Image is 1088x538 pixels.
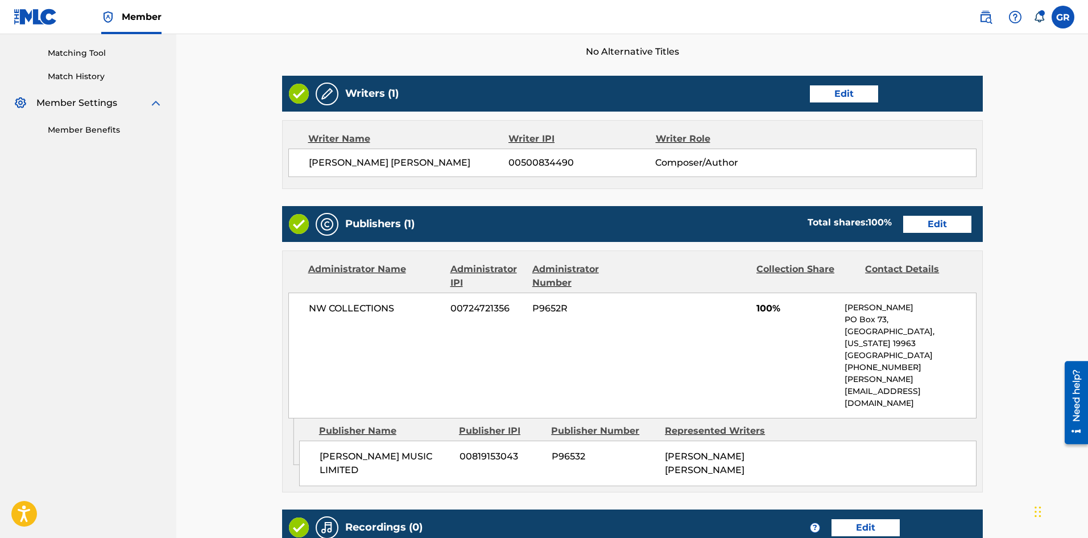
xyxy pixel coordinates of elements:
[845,302,975,314] p: [PERSON_NAME]
[460,450,543,463] span: 00819153043
[122,10,162,23] span: Member
[450,302,524,315] span: 00724721356
[756,262,857,290] div: Collection Share
[48,71,163,83] a: Match History
[289,518,309,537] img: Valid
[320,450,451,477] span: [PERSON_NAME] MUSIC LIMITED
[508,132,656,146] div: Writer IPI
[320,217,334,231] img: Publishers
[309,156,509,170] span: [PERSON_NAME] [PERSON_NAME]
[101,10,115,24] img: Top Rightsholder
[845,373,975,409] p: [PERSON_NAME][EMAIL_ADDRESS][DOMAIN_NAME]
[756,302,837,315] span: 100%
[308,132,509,146] div: Writer Name
[282,45,983,59] span: No Alternative Titles
[320,87,334,101] img: Writers
[319,424,450,438] div: Publisher Name
[845,350,975,362] p: [GEOGRAPHIC_DATA]
[532,302,632,315] span: P9652R
[532,262,632,290] div: Administrator Number
[345,217,415,231] h5: Publishers (1)
[810,523,820,532] span: ?
[551,424,656,438] div: Publisher Number
[508,156,655,170] span: 00500834490
[450,262,524,290] div: Administrator IPI
[845,362,975,373] p: [PHONE_NUMBER]
[289,214,309,234] img: Valid
[810,85,878,102] a: Edit
[665,451,744,475] span: [PERSON_NAME] [PERSON_NAME]
[459,424,543,438] div: Publisher IPI
[1056,357,1088,449] iframe: Resource Center
[48,47,163,59] a: Matching Tool
[1052,6,1074,28] div: User Menu
[320,521,334,535] img: Recordings
[14,96,27,110] img: Member Settings
[655,156,789,170] span: Composer/Author
[808,216,892,229] div: Total shares:
[845,326,975,350] p: [GEOGRAPHIC_DATA], [US_STATE] 19963
[845,314,975,326] p: PO Box 73,
[665,424,770,438] div: Represented Writers
[831,519,900,536] a: Edit
[14,9,57,25] img: MLC Logo
[1033,11,1045,23] div: Notifications
[149,96,163,110] img: expand
[868,217,892,228] span: 100 %
[48,124,163,136] a: Member Benefits
[289,84,309,104] img: Valid
[345,87,399,100] h5: Writers (1)
[36,96,117,110] span: Member Settings
[974,6,997,28] a: Public Search
[309,302,442,315] span: NW COLLECTIONS
[1004,6,1027,28] div: Help
[345,521,423,534] h5: Recordings (0)
[903,216,971,233] a: Edit
[656,132,789,146] div: Writer Role
[865,262,965,290] div: Contact Details
[552,450,657,463] span: P96532
[1035,495,1041,529] div: Drag
[1031,483,1088,538] iframe: Chat Widget
[1008,10,1022,24] img: help
[308,262,442,290] div: Administrator Name
[979,10,992,24] img: search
